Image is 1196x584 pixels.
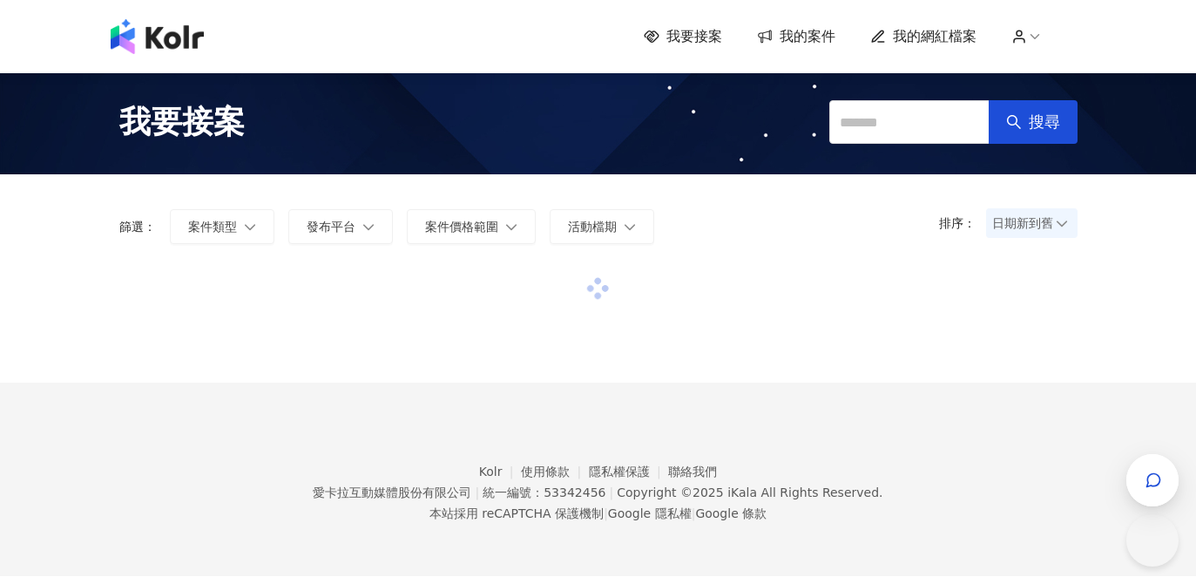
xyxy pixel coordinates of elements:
span: 活動檔期 [568,220,617,234]
a: 聯絡我們 [668,465,717,479]
span: | [692,506,696,520]
a: 隱私權保護 [589,465,669,479]
span: 案件類型 [188,220,237,234]
a: 我的網紅檔案 [870,27,976,46]
a: Google 隱私權 [608,506,692,520]
span: 發布平台 [307,220,355,234]
p: 篩選： [119,220,156,234]
div: Copyright © 2025 All Rights Reserved. [617,486,882,499]
span: 案件價格範圍 [425,220,498,234]
div: 統一編號：53342456 [483,486,605,499]
span: 搜尋 [1029,112,1060,132]
a: 我的案件 [757,27,835,46]
button: 活動檔期 [550,209,654,244]
span: | [609,486,613,499]
span: 日期新到舊 [992,210,1071,236]
span: 我要接案 [119,100,245,144]
span: 我的網紅檔案 [893,27,976,46]
span: | [604,506,608,520]
div: 愛卡拉互動媒體股份有限公司 [313,486,471,499]
span: 我的案件 [780,27,835,46]
span: 我要接案 [666,27,722,46]
a: iKala [727,486,757,499]
img: logo [111,19,204,54]
button: 案件類型 [170,209,274,244]
button: 搜尋 [989,100,1078,144]
span: 本站採用 reCAPTCHA 保護機制 [429,503,767,524]
span: search [1006,114,1022,130]
a: 使用條款 [521,465,589,479]
button: 發布平台 [288,209,393,244]
a: Kolr [479,465,521,479]
span: | [475,486,479,499]
button: 案件價格範圍 [407,209,536,244]
a: Google 條款 [695,506,767,520]
a: 我要接案 [644,27,722,46]
iframe: Help Scout Beacon - Open [1126,514,1179,567]
p: 排序： [939,216,986,230]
